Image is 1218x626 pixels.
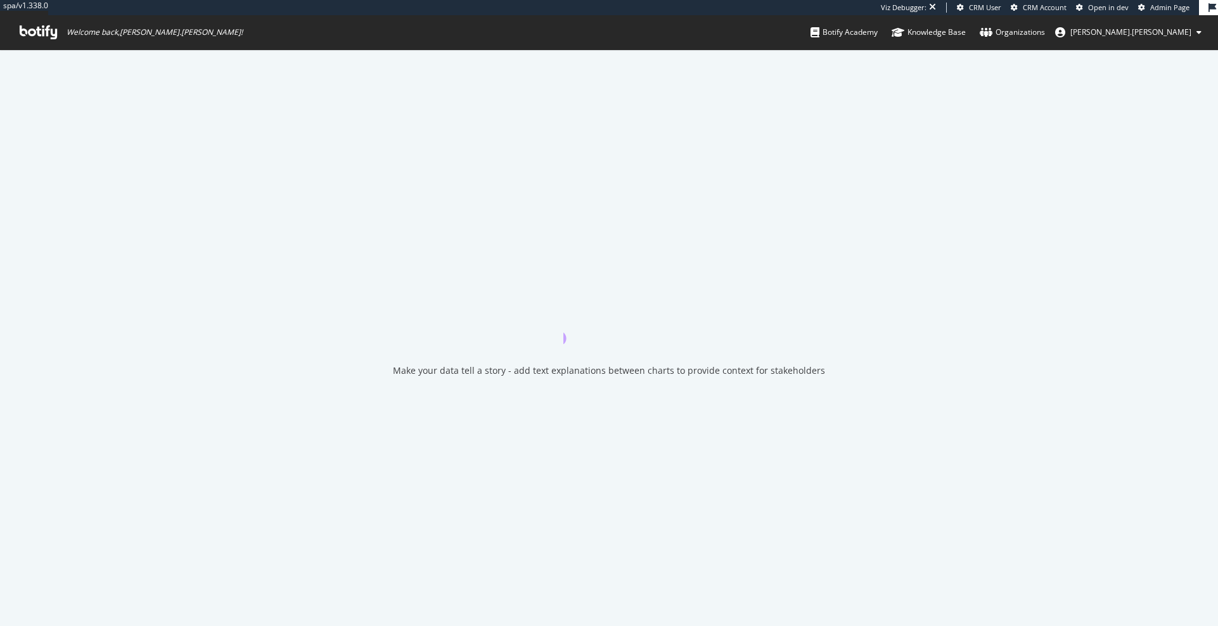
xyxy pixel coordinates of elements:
a: Admin Page [1138,3,1189,13]
a: CRM User [957,3,1001,13]
button: [PERSON_NAME].[PERSON_NAME] [1045,22,1212,42]
span: Admin Page [1150,3,1189,12]
span: ryan.flanagan [1070,27,1191,37]
a: CRM Account [1011,3,1067,13]
div: Botify Academy [811,26,878,39]
span: CRM User [969,3,1001,12]
div: Organizations [980,26,1045,39]
div: Viz Debugger: [881,3,926,13]
a: Open in dev [1076,3,1129,13]
div: animation [563,298,655,344]
span: Welcome back, [PERSON_NAME].[PERSON_NAME] ! [67,27,243,37]
a: Knowledge Base [892,15,966,49]
a: Organizations [980,15,1045,49]
div: Knowledge Base [892,26,966,39]
span: CRM Account [1023,3,1067,12]
div: Make your data tell a story - add text explanations between charts to provide context for stakeho... [393,364,825,377]
a: Botify Academy [811,15,878,49]
span: Open in dev [1088,3,1129,12]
